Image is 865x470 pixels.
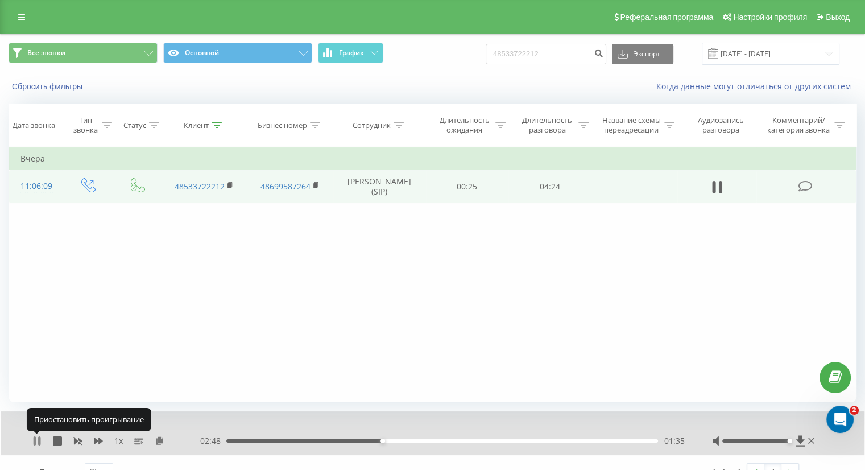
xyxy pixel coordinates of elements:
div: Accessibility label [380,439,385,443]
a: 48533722212 [175,181,225,192]
button: График [318,43,383,63]
span: Настройки профиля [733,13,807,22]
span: Все звонки [27,48,65,57]
input: Поиск по номеру [486,44,606,64]
td: 00:25 [426,170,508,203]
div: Accessibility label [787,439,792,443]
div: Сотрудник [353,121,391,130]
iframe: Intercom live chat [826,406,854,433]
div: Длительность разговора [519,116,576,135]
div: Комментарий/категория звонка [765,116,831,135]
span: 01:35 [664,435,684,447]
div: Приостановить проигрывание [27,408,151,431]
button: Основной [163,43,312,63]
div: Название схемы переадресации [602,116,661,135]
span: Выход [826,13,850,22]
div: Статус [123,121,146,130]
a: 48699587264 [260,181,311,192]
span: - 02:48 [197,435,226,447]
button: Сбросить фильтры [9,81,88,92]
button: Экспорт [612,44,673,64]
div: 11:06:09 [20,175,51,197]
div: Тип звонка [72,116,98,135]
a: Когда данные могут отличаться от других систем [656,81,856,92]
span: 2 [850,406,859,415]
div: Клиент [184,121,209,130]
button: Все звонки [9,43,158,63]
div: Аудиозапись разговора [688,116,754,135]
div: Дата звонка [13,121,55,130]
td: [PERSON_NAME] (SIP) [333,170,426,203]
td: 04:24 [508,170,591,203]
span: График [339,49,364,57]
div: Длительность ожидания [436,116,493,135]
div: Бизнес номер [258,121,307,130]
span: Реферальная программа [620,13,713,22]
span: 1 x [114,435,123,447]
td: Вчера [9,147,856,170]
